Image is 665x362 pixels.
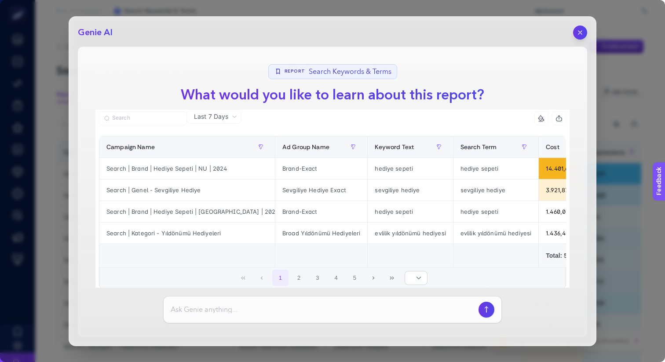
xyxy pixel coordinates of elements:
div: hediye sepeti [453,158,538,179]
button: 1 [272,270,289,286]
div: hediye sepeti [368,201,453,222]
div: Search | Genel - Sevgiliye Hediye [99,179,275,201]
button: Last Page [384,270,400,286]
div: Search | Kategori - Yıldönümü Hediyeleri [99,223,275,244]
div: Last 7 Days [95,124,570,305]
button: 2 [291,270,307,286]
div: hediye sepeti [368,158,453,179]
div: 1.436,46 [539,223,598,244]
div: Broad Yıldönümü Hediyeleri [275,223,367,244]
span: Last 7 Days [194,112,228,121]
input: Search [112,115,182,121]
button: 5 [347,270,363,286]
div: 1.460,07 [539,201,598,222]
button: 3 [309,270,326,286]
h2: Genie AI [78,26,113,39]
div: Search | Brand | Hediye Sepeti | [GEOGRAPHIC_DATA] | 2024 [99,201,275,222]
span: Campaign Name [106,143,155,150]
span: Ad Group Name [282,143,329,150]
span: Cost [546,143,559,150]
div: Sevgiliye Hediye Exact [275,179,367,201]
span: Search Keywords & Terms [309,66,391,77]
div: evlilik yıldönümü hediyesi [368,223,453,244]
span: Search Term [460,143,497,150]
input: Ask Genie anything... [171,304,475,315]
div: 3.921,87 [539,179,598,201]
div: 14.401,60 [539,158,598,179]
div: Brand-Exact [275,201,367,222]
div: sevgiliye hediye [453,179,538,201]
div: evlilik yıldönümü hediyesi [453,223,538,244]
span: Report [285,68,305,75]
button: 4 [328,270,344,286]
div: Search | Brand | Hediye Sepeti | NU | 2024 [99,158,275,179]
h1: What would you like to learn about this report? [174,84,491,106]
button: Next Page [365,270,382,286]
div: Total: 54.719.58 [546,251,591,260]
span: Keyword Text [375,143,414,150]
div: Brand-Exact [275,158,367,179]
div: sevgiliye hediye [368,179,453,201]
div: hediye sepeti [453,201,538,222]
span: Feedback [5,3,33,10]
